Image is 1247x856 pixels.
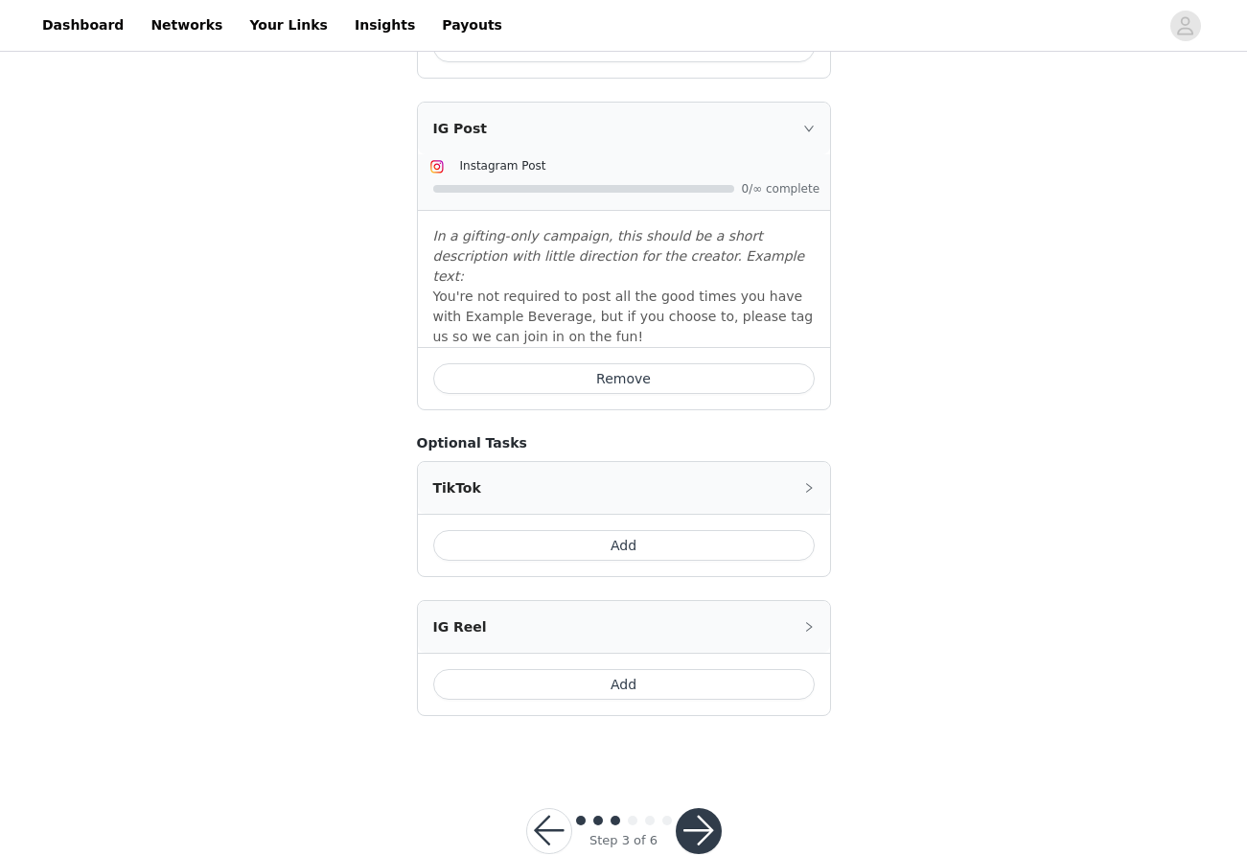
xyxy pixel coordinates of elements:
[417,433,831,453] h4: Optional Tasks
[803,123,815,134] i: icon: right
[589,831,658,850] div: Step 3 of 6
[418,462,830,514] div: icon: rightTikTok
[433,228,805,284] em: In a gifting-only campaign, this should be a short description with little direction for the crea...
[433,669,815,700] button: Add
[803,621,815,633] i: icon: right
[238,4,339,47] a: Your Links
[460,159,546,173] span: Instagram Post
[742,183,819,195] span: 0/∞ complete
[418,601,830,653] div: icon: rightIG Reel
[429,159,445,174] img: Instagram Icon
[418,103,830,154] div: icon: rightIG Post
[1176,11,1194,41] div: avatar
[430,4,514,47] a: Payouts
[139,4,234,47] a: Networks
[433,363,815,394] button: Remove
[803,482,815,494] i: icon: right
[433,287,815,347] p: You're not required to post all the good times you have with Example Beverage, but if you choose ...
[433,530,815,561] button: Add
[31,4,135,47] a: Dashboard
[343,4,427,47] a: Insights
